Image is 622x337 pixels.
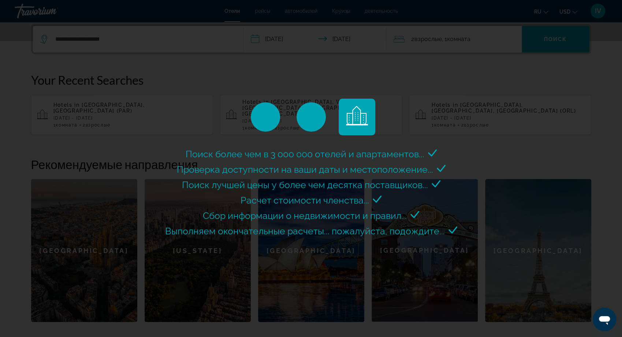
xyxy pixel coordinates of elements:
span: Сбор информации о недвижимости и правил... [203,210,407,221]
span: Выполняем окончательные расчеты... пожалуйста, подождите... [165,226,445,237]
span: Поиск более чем в 3 000 000 отелей и апартаментов... [186,149,424,160]
span: Проверка доступности на ваши даты и местоположение... [177,164,433,175]
span: Расчет стоимости членства... [241,195,369,206]
iframe: Кнопка запуска окна обмена сообщениями [593,308,616,331]
span: Поиск лучшей цены у более чем десятка поставщиков... [182,179,428,190]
